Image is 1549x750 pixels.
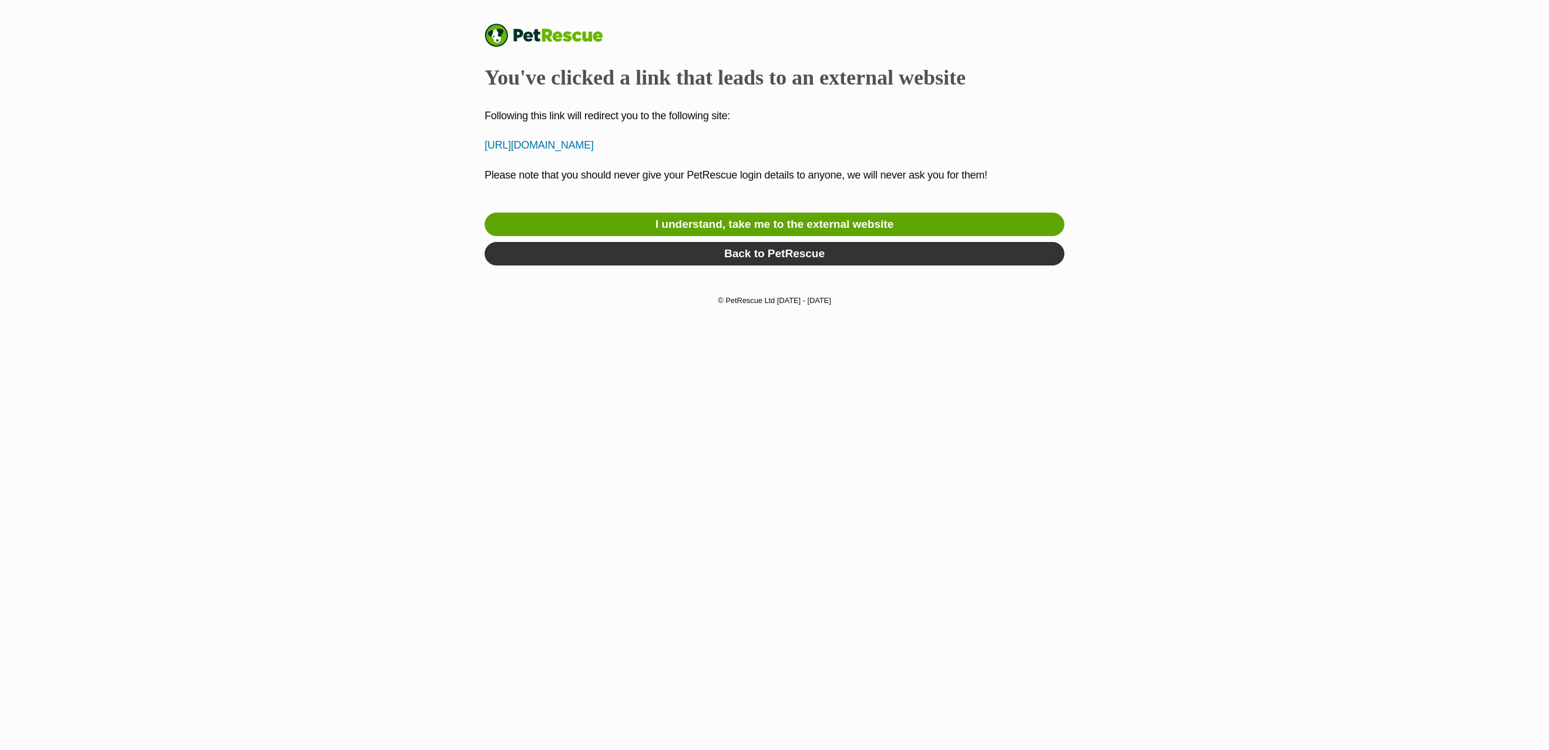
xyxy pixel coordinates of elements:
p: Following this link will redirect you to the following site: [485,108,1064,124]
p: Please note that you should never give your PetRescue login details to anyone, we will never ask ... [485,167,1064,199]
a: I understand, take me to the external website [485,213,1064,236]
p: [URL][DOMAIN_NAME] [485,137,1064,153]
small: © PetRescue Ltd [DATE] - [DATE] [718,296,831,305]
a: Back to PetRescue [485,242,1064,265]
a: PetRescue [485,23,615,47]
h2: You've clicked a link that leads to an external website [485,65,1064,90]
